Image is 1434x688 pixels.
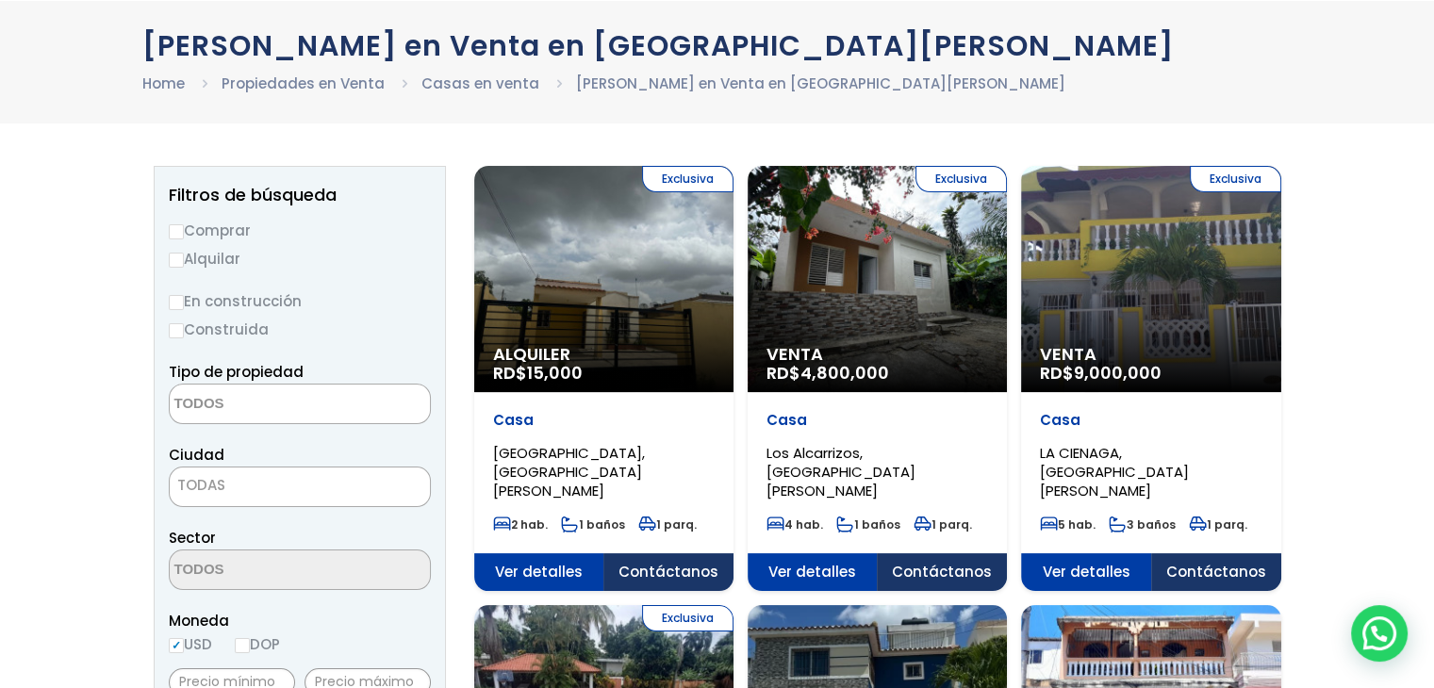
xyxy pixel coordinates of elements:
[1040,345,1261,364] span: Venta
[170,472,430,499] span: TODAS
[576,72,1065,95] li: [PERSON_NAME] en Venta en [GEOGRAPHIC_DATA][PERSON_NAME]
[222,74,385,93] a: Propiedades en Venta
[766,361,889,385] span: RD$
[1074,361,1162,385] span: 9,000,000
[169,609,431,632] span: Moneda
[169,318,431,341] label: Construida
[169,289,431,313] label: En construcción
[748,553,878,591] span: Ver detalles
[1040,411,1261,430] p: Casa
[142,29,1293,62] h1: [PERSON_NAME] en Venta en [GEOGRAPHIC_DATA][PERSON_NAME]
[915,166,1007,192] span: Exclusiva
[169,362,304,382] span: Tipo de propiedad
[642,166,733,192] span: Exclusiva
[169,632,212,656] label: USD
[766,443,915,500] span: Los Alcarrizos, [GEOGRAPHIC_DATA][PERSON_NAME]
[527,361,583,385] span: 15,000
[1021,553,1151,591] span: Ver detalles
[1189,516,1247,532] span: 1 parq.
[169,224,184,239] input: Comprar
[142,74,185,93] a: Home
[766,411,988,430] p: Casa
[1040,361,1162,385] span: RD$
[1040,443,1189,500] span: LA CIENAGA, [GEOGRAPHIC_DATA][PERSON_NAME]
[474,166,733,591] a: Exclusiva Alquiler RD$15,000 Casa [GEOGRAPHIC_DATA], [GEOGRAPHIC_DATA][PERSON_NAME] 2 hab. 1 baño...
[170,550,353,591] textarea: Search
[169,295,184,310] input: En construcción
[800,361,889,385] span: 4,800,000
[493,345,715,364] span: Alquiler
[421,74,539,93] a: Casas en venta
[914,516,972,532] span: 1 parq.
[1151,553,1281,591] span: Contáctanos
[836,516,900,532] span: 1 baños
[877,553,1007,591] span: Contáctanos
[642,605,733,631] span: Exclusiva
[1040,516,1096,532] span: 5 hab.
[493,516,548,532] span: 2 hab.
[1021,166,1280,591] a: Exclusiva Venta RD$9,000,000 Casa LA CIENAGA, [GEOGRAPHIC_DATA][PERSON_NAME] 5 hab. 3 baños 1 par...
[493,411,715,430] p: Casa
[474,553,604,591] span: Ver detalles
[561,516,625,532] span: 1 baños
[748,166,1007,591] a: Exclusiva Venta RD$4,800,000 Casa Los Alcarrizos, [GEOGRAPHIC_DATA][PERSON_NAME] 4 hab. 1 baños 1...
[169,445,224,465] span: Ciudad
[766,345,988,364] span: Venta
[235,638,250,653] input: DOP
[603,553,733,591] span: Contáctanos
[177,475,225,495] span: TODAS
[169,253,184,268] input: Alquilar
[235,632,280,656] label: DOP
[169,638,184,653] input: USD
[1190,166,1281,192] span: Exclusiva
[766,516,823,532] span: 4 hab.
[1109,516,1176,532] span: 3 baños
[493,361,583,385] span: RD$
[169,467,431,507] span: TODAS
[169,323,184,338] input: Construida
[169,528,216,548] span: Sector
[169,186,431,205] h2: Filtros de búsqueda
[493,443,645,500] span: [GEOGRAPHIC_DATA], [GEOGRAPHIC_DATA][PERSON_NAME]
[170,385,353,425] textarea: Search
[638,516,697,532] span: 1 parq.
[169,247,431,270] label: Alquilar
[169,219,431,242] label: Comprar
